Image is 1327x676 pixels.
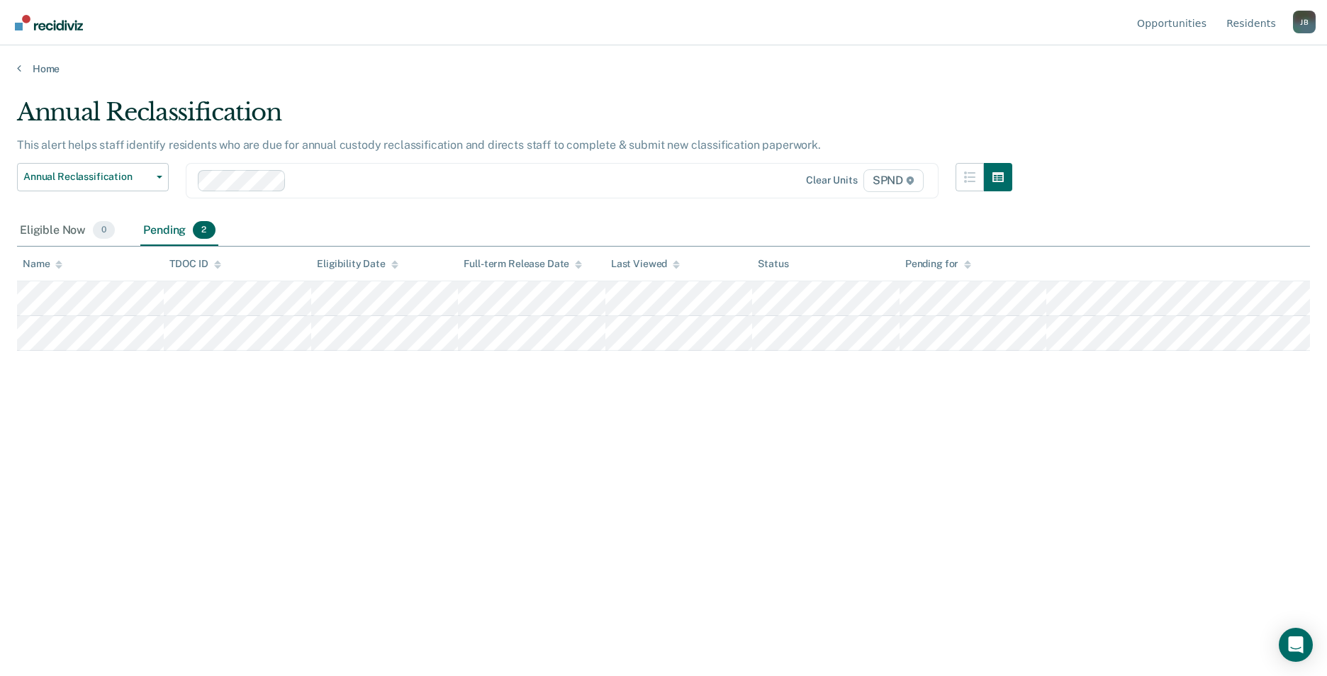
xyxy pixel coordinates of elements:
[15,15,83,30] img: Recidiviz
[1279,628,1313,662] div: Open Intercom Messenger
[193,221,215,240] span: 2
[464,258,582,270] div: Full-term Release Date
[317,258,398,270] div: Eligibility Date
[17,163,169,191] button: Annual Reclassification
[1293,11,1316,33] button: Profile dropdown button
[758,258,788,270] div: Status
[140,215,218,247] div: Pending2
[806,174,858,186] div: Clear units
[17,98,1012,138] div: Annual Reclassification
[169,258,220,270] div: TDOC ID
[23,171,151,183] span: Annual Reclassification
[863,169,924,192] span: SPND
[23,258,62,270] div: Name
[905,258,971,270] div: Pending for
[17,215,118,247] div: Eligible Now0
[93,221,115,240] span: 0
[611,258,680,270] div: Last Viewed
[17,62,1310,75] a: Home
[1293,11,1316,33] div: J B
[17,138,821,152] p: This alert helps staff identify residents who are due for annual custody reclassification and dir...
